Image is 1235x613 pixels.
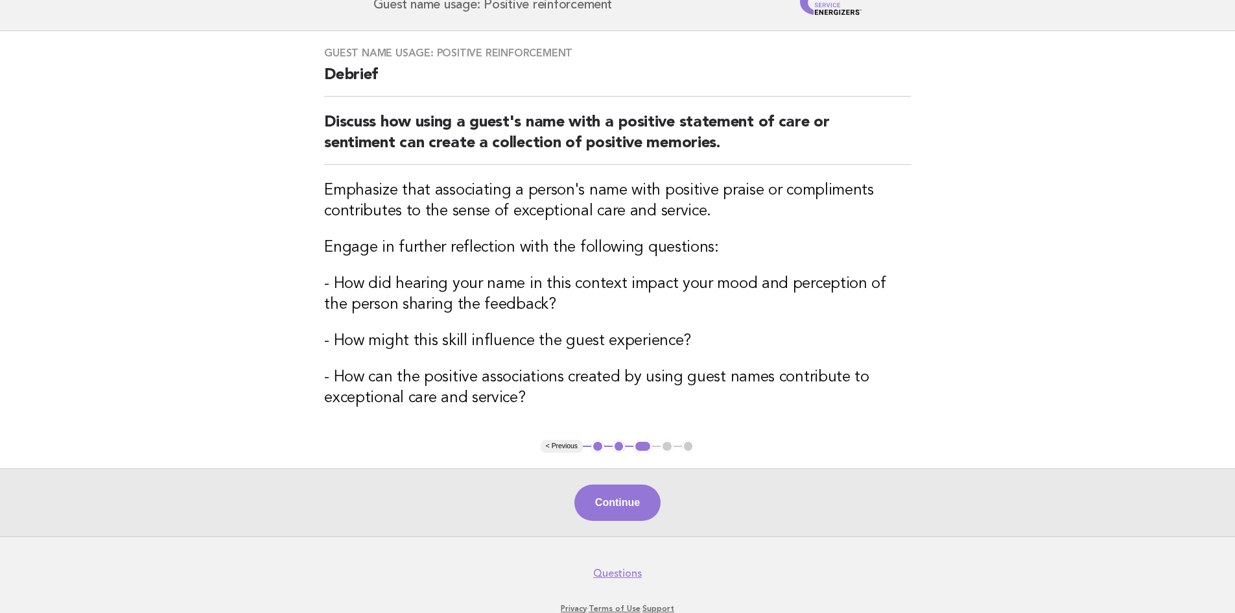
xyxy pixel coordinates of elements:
[561,604,587,613] a: Privacy
[574,485,661,521] button: Continue
[324,47,911,60] h3: Guest name usage: Positive reinforcement
[324,112,911,165] h2: Discuss how using a guest's name with a positive statement of care or sentiment can create a coll...
[324,367,911,409] h3: - How can the positive associations created by using guest names contribute to exceptional care a...
[324,274,911,315] h3: - How did hearing your name in this context impact your mood and perception of the person sharing...
[324,331,911,352] h3: - How might this skill influence the guest experience?
[642,604,674,613] a: Support
[324,65,911,97] h2: Debrief
[541,440,583,453] button: < Previous
[324,237,911,258] h3: Engage in further reflection with the following questions:
[324,180,911,222] h3: Emphasize that associating a person's name with positive praise or compliments contributes to the...
[593,567,642,580] a: Questions
[613,440,626,453] button: 2
[591,440,604,453] button: 1
[589,604,641,613] a: Terms of Use
[633,440,652,453] button: 3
